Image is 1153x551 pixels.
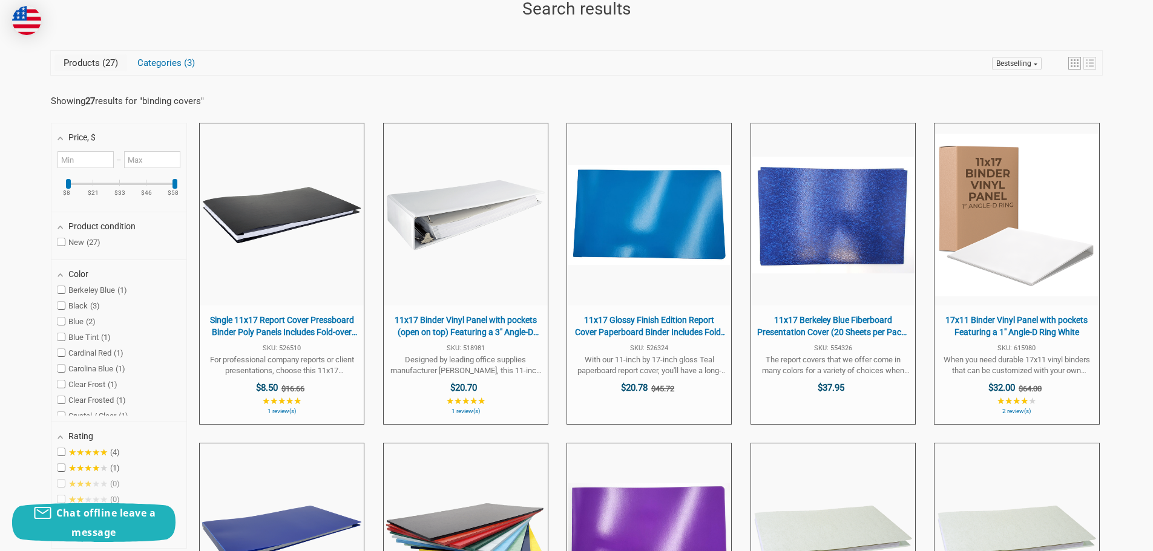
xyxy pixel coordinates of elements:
span: Color [68,269,88,279]
span: 3 [182,57,195,68]
span: ★★★★★ [68,463,108,473]
a: Single 11x17 Report Cover Pressboard Binder Poly Panels Includes Fold-over Metal Fasteners | Black [200,123,364,424]
span: Blue [57,317,96,327]
span: Clear Frost [57,380,117,390]
span: The report covers that we offer come in many colors for a variety of choices when personalizing y... [757,354,909,376]
span: Cardinal Red [57,348,123,358]
span: 1 [114,348,123,357]
span: Carolina Blue [57,364,125,374]
iframe: Google Customer Reviews [1053,518,1153,551]
span: $45.72 [651,384,674,393]
a: View Categories Tab [128,54,204,71]
a: 17x11 Binder Vinyl Panel with pockets Featuring a 1 [935,123,1099,424]
span: Crystal / Clear [57,411,128,421]
span: Black [57,301,100,311]
span: Product condition [68,221,136,231]
span: 3 [90,301,100,310]
span: Bestselling [996,59,1031,68]
span: New [57,238,100,247]
span: SKU: 526324 [573,345,725,351]
a: View list mode [1083,57,1096,70]
span: ★★★★★ [68,495,108,504]
span: $16.66 [281,384,304,393]
span: 0 [110,479,120,488]
span: SKU: 526510 [206,345,358,351]
input: Maximum value [124,151,180,168]
span: 4 [110,448,120,457]
span: Designed by leading office supplies manufacturer [PERSON_NAME], this 11-inch by 17-inch Angle-D v... [390,354,542,376]
ins: $8 [54,190,79,196]
span: 1 [116,364,125,373]
span: 1 [101,333,111,342]
span: Chat offline leave a message [56,506,156,539]
span: 17x11 Binder Vinyl Panel with pockets Featuring a 1" Angle-D Ring White [941,315,1092,338]
ins: $46 [134,190,159,196]
span: Clear Frosted [57,396,126,405]
span: ★★★★★ [446,396,485,406]
span: $32.00 [988,382,1015,393]
div: Showing results for " " [51,96,204,106]
span: With our 11-inch by 17-inch gloss Teal paperboard report cover, you'll have a long-lasting, easy-... [573,354,725,376]
a: 11x17 Glossy Finish Edition Report Cover Paperboard Binder Includes Fold-over Metal Fasteners Glo... [567,123,731,424]
a: 11x17 Berkeley Blue Fiberboard Presentation Cover (20 Sheets per Pack)(EXACT CUT) [751,123,915,424]
span: SKU: 518981 [390,345,542,351]
a: binding covers [142,96,201,106]
span: 1 [117,285,127,295]
span: ★★★★★ [68,479,108,489]
span: $64.00 [1019,384,1042,393]
span: Blue Tint [57,333,111,342]
a: View Products Tab [54,54,127,71]
span: ★★★★★ [68,448,108,457]
span: ★★★★★ [997,396,1036,406]
span: – [114,155,123,165]
span: $37.95 [818,382,844,393]
span: Price [68,132,96,142]
ins: $21 [80,190,106,196]
span: Berkeley Blue [57,285,127,295]
span: ★★★★★ [262,396,301,406]
a: 11x17 Binder Vinyl Panel with pockets (open on top) Featuring a 3 [384,123,548,424]
a: Sort options [992,57,1042,70]
span: 2 review(s) [941,408,1092,414]
span: , $ [87,132,96,142]
span: 1 [110,463,120,472]
img: 11x17 Glossy Finish Edition Report Cover Paperboard Binder Includes Fold-over Metal Fasteners Glo... [568,165,731,265]
span: SKU: 615980 [941,345,1092,351]
span: 1 [116,396,126,405]
span: $20.70 [450,382,477,393]
span: 0 [110,495,120,504]
span: 1 [119,411,128,420]
span: Rating [68,431,93,441]
span: 1 review(s) [390,408,542,414]
span: 11x17 Glossy Finish Edition Report Cover Paperboard Binder Includes Fold-over Metal Fasteners Glo... [573,315,725,338]
a: View grid mode [1068,57,1081,70]
input: Minimum value [57,151,114,168]
img: duty and tax information for United States [12,6,41,35]
b: 27 [85,96,95,106]
span: 1 [108,380,117,389]
ins: $33 [107,190,133,196]
ins: $58 [160,190,186,196]
span: 1 review(s) [206,408,358,414]
span: $20.78 [621,382,648,393]
span: For professional company reports or client presentations, choose this 11x17 polyethylene and pres... [206,354,358,376]
span: SKU: 554326 [757,345,909,351]
span: 27 [87,238,100,247]
span: Single 11x17 Report Cover Pressboard Binder Poly Panels Includes Fold-over Metal Fasteners | Black [206,315,358,338]
span: 11x17 Berkeley Blue Fiberboard Presentation Cover (20 Sheets per Pack)(EXACT CUT) [757,315,909,338]
span: 11x17 Binder Vinyl Panel with pockets (open on top) Featuring a 3" Angle-D Ring White [390,315,542,338]
button: Chat offline leave a message [12,503,176,542]
span: $8.50 [256,382,278,393]
span: 2 [86,317,96,326]
span: 27 [100,57,118,68]
span: When you need durable 17x11 vinyl binders that can be customized with your own covers, these viny... [941,354,1092,376]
